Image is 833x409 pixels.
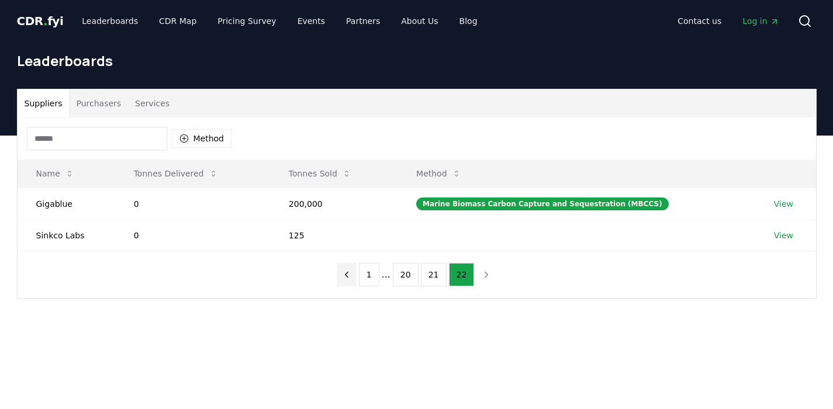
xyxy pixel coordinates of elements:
td: 0 [115,220,270,251]
a: About Us [392,11,447,32]
a: View [774,198,793,210]
button: Suppliers [18,89,70,117]
li: ... [382,268,390,282]
button: Name [27,162,84,185]
button: Purchasers [69,89,128,117]
button: 1 [359,263,379,286]
td: Gigablue [18,188,115,220]
button: Method [172,129,232,148]
td: Sinkco Labs [18,220,115,251]
h1: Leaderboards [17,51,817,70]
button: 21 [421,263,447,286]
button: Tonnes Sold [279,162,361,185]
td: 125 [270,220,398,251]
button: 20 [393,263,419,286]
button: Tonnes Delivered [125,162,227,185]
a: View [774,230,793,241]
a: Leaderboards [72,11,147,32]
a: Events [288,11,334,32]
a: Log in [733,11,788,32]
a: Blog [450,11,487,32]
span: . [43,14,47,28]
td: 200,000 [270,188,398,220]
a: CDR.fyi [17,13,64,29]
span: CDR fyi [17,14,64,28]
span: Log in [742,15,779,27]
button: Services [128,89,177,117]
div: Marine Biomass Carbon Capture and Sequestration (MBCCS) [416,197,669,210]
a: Pricing Survey [208,11,285,32]
nav: Main [668,11,788,32]
button: Method [407,162,471,185]
nav: Main [72,11,486,32]
a: Partners [337,11,389,32]
td: 0 [115,188,270,220]
a: Contact us [668,11,731,32]
a: CDR Map [150,11,206,32]
button: 22 [449,263,475,286]
button: previous page [337,263,357,286]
